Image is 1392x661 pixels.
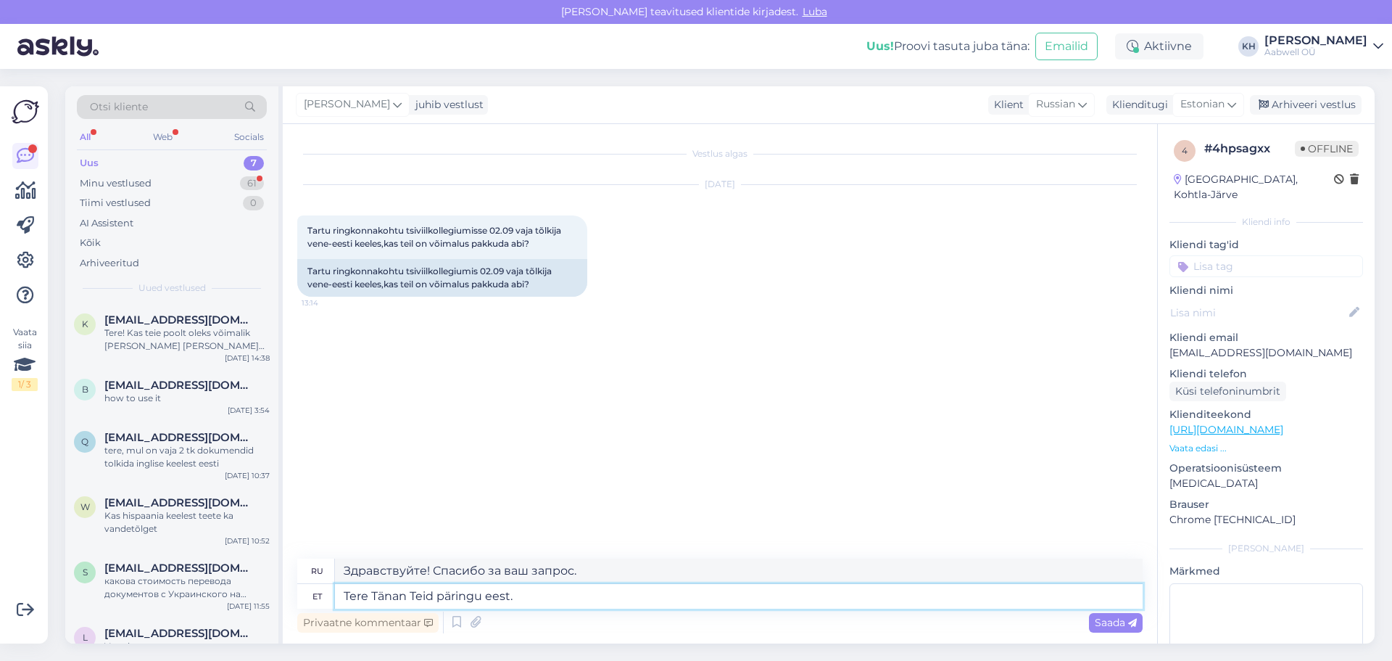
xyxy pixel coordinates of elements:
[866,38,1029,55] div: Proovi tasuta juba täna:
[1169,542,1363,555] div: [PERSON_NAME]
[104,509,270,535] div: Kas hispaania keelest teete ka vandetõlget
[104,575,270,601] div: какова стоимость перевода документов с Украинского на Эстонский?
[1169,366,1363,382] p: Kliendi telefon
[104,392,270,405] div: how to use it
[1169,476,1363,491] p: [MEDICAL_DATA]
[1169,255,1363,277] input: Lisa tag
[225,353,270,364] div: [DATE] 14:38
[798,5,832,18] span: Luba
[410,97,484,112] div: juhib vestlust
[1036,97,1075,112] span: Russian
[1095,616,1137,629] span: Saada
[1169,330,1363,345] p: Kliendi email
[83,632,88,643] span: l
[297,147,1143,160] div: Vestlus algas
[1238,36,1259,57] div: KH
[1264,46,1367,58] div: Aabwell OÜ
[104,627,255,640] span: liisbethallmaa703@gmail.com
[302,297,356,308] span: 13:14
[240,176,264,191] div: 61
[150,128,175,147] div: Web
[1182,145,1188,156] span: 4
[80,256,139,271] div: Arhiveeritud
[80,236,101,250] div: Kõik
[12,98,39,126] img: Askly Logo
[1169,283,1363,298] p: Kliendi nimi
[335,559,1143,583] textarea: Здравствуйте! Спасибо за ваш запрос.
[1170,305,1346,321] input: Lisa nimi
[225,470,270,481] div: [DATE] 10:37
[1174,172,1334,202] div: [GEOGRAPHIC_DATA], Kohtla-Järve
[104,313,255,327] span: kaire@varakeskus.ee
[1204,140,1295,157] div: # 4hpsagxx
[225,535,270,546] div: [DATE] 10:52
[231,128,267,147] div: Socials
[104,640,270,653] div: Vastake
[82,319,88,329] span: k
[228,405,270,416] div: [DATE] 3:54
[297,178,1143,191] div: [DATE]
[1169,564,1363,579] p: Märkmed
[1264,35,1383,58] a: [PERSON_NAME]Aabwell OÜ
[311,559,323,583] div: ru
[80,216,133,231] div: AI Assistent
[138,282,206,295] span: Uued vestlused
[1169,215,1363,229] div: Kliendi info
[104,327,270,353] div: Tere! Kas teie poolt oleks võimalik [PERSON_NAME] [PERSON_NAME] tõlget Tartu notarisse 10.07 [PER...
[1169,382,1286,401] div: Küsi telefoninumbrit
[307,225,563,249] span: Tartu ringkonnakohtu tsiviilkollegiumisse 02.09 vaja tõlkija vene-eesti keeles,kas teil on võimal...
[83,567,88,578] span: s
[82,384,88,395] span: b
[1169,442,1363,455] p: Vaata edasi ...
[1169,497,1363,512] p: Brauser
[80,176,152,191] div: Minu vestlused
[1169,237,1363,253] p: Kliendi tag'id
[1115,33,1203,59] div: Aktiivne
[1106,97,1168,112] div: Klienditugi
[243,196,264,210] div: 0
[227,601,270,612] div: [DATE] 11:55
[244,156,264,171] div: 7
[1264,35,1367,46] div: [PERSON_NAME]
[988,97,1024,112] div: Klient
[1169,407,1363,422] p: Klienditeekond
[297,259,587,297] div: Tartu ringkonnakohtu tsiviilkollegiumis 02.09 vaja tõlkija vene-eesti keeles,kas teil on võimalus...
[866,39,894,53] b: Uus!
[297,613,439,633] div: Privaatne kommentaar
[1169,423,1283,436] a: [URL][DOMAIN_NAME]
[104,444,270,470] div: tere, mul on vaja 2 tk dokumendid tolkida inglise keelest eesti
[90,99,148,115] span: Otsi kliente
[1169,461,1363,476] p: Operatsioonisüsteem
[1250,95,1362,115] div: Arhiveeri vestlus
[304,97,390,112] span: [PERSON_NAME]
[335,584,1143,609] textarea: Tere Tänan Teid päringu eest.
[12,378,38,391] div: 1 / 3
[81,436,88,447] span: q
[104,562,255,575] span: slavic2325@gmail.com
[312,584,322,609] div: et
[104,379,255,392] span: bsullay972@gmail.com
[104,431,255,444] span: qidelyx@gmail.com
[1180,97,1225,112] span: Estonian
[80,501,90,512] span: w
[1169,345,1363,361] p: [EMAIL_ADDRESS][DOMAIN_NAME]
[104,496,255,509] span: wbb@wbbrands.com
[80,156,99,171] div: Uus
[80,196,151,210] div: Tiimi vestlused
[1295,141,1359,157] span: Offline
[1169,512,1363,527] p: Chrome [TECHNICAL_ID]
[12,326,38,391] div: Vaata siia
[77,128,94,147] div: All
[1035,33,1098,60] button: Emailid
